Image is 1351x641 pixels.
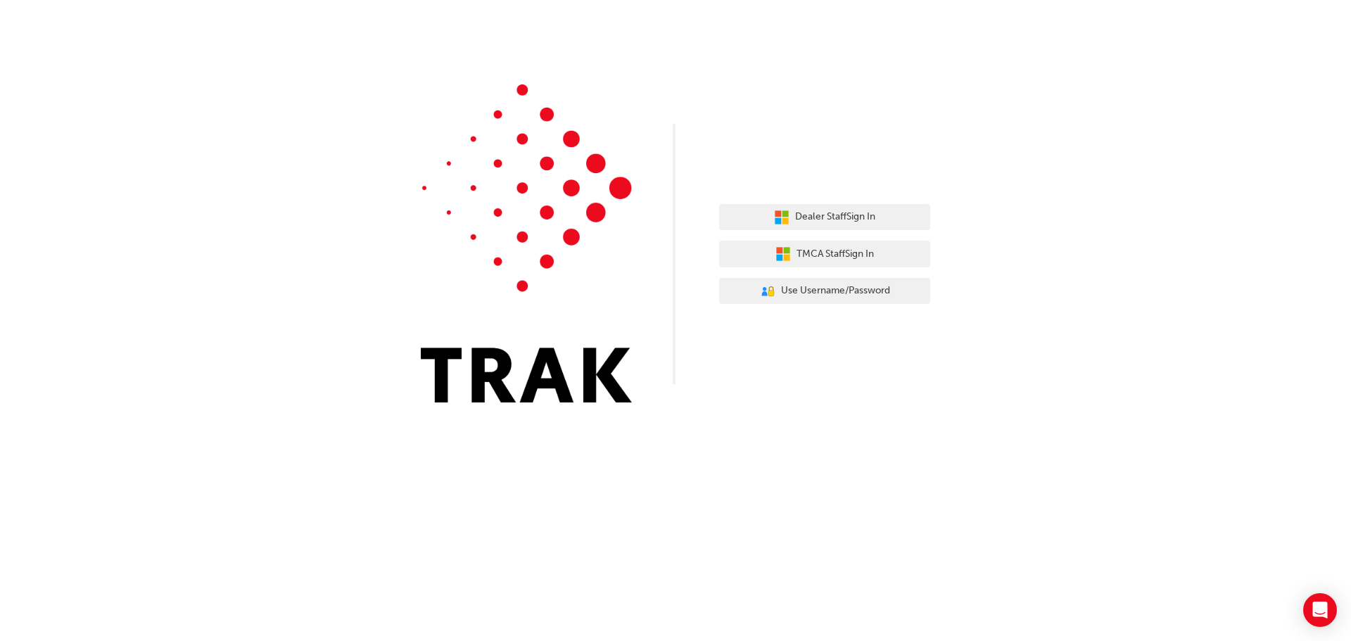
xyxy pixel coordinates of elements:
button: Dealer StaffSign In [719,204,930,231]
span: TMCA Staff Sign In [797,246,874,262]
button: Use Username/Password [719,278,930,305]
img: Trak [421,84,632,402]
button: TMCA StaffSign In [719,241,930,267]
div: Open Intercom Messenger [1303,593,1337,627]
span: Dealer Staff Sign In [795,209,875,225]
span: Use Username/Password [781,283,890,299]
